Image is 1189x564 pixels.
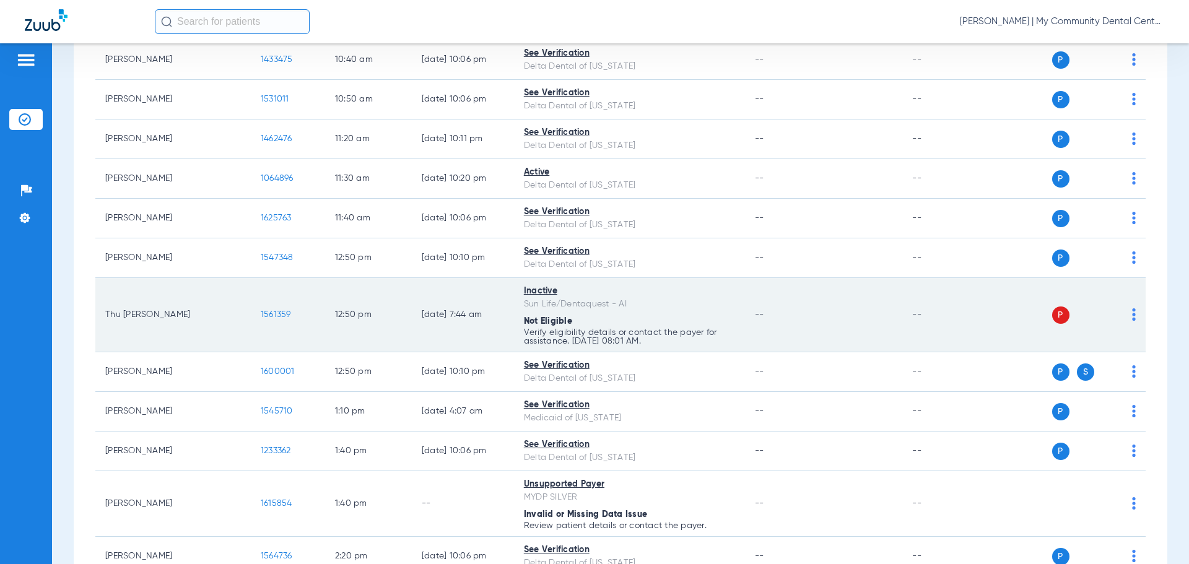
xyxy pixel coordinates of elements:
[412,352,514,392] td: [DATE] 10:10 PM
[325,392,412,432] td: 1:10 PM
[161,16,172,27] img: Search Icon
[902,40,986,80] td: --
[524,219,735,232] div: Delta Dental of [US_STATE]
[95,352,251,392] td: [PERSON_NAME]
[524,285,735,298] div: Inactive
[524,179,735,192] div: Delta Dental of [US_STATE]
[902,352,986,392] td: --
[755,552,764,560] span: --
[524,47,735,60] div: See Verification
[95,40,251,80] td: [PERSON_NAME]
[95,199,251,238] td: [PERSON_NAME]
[1052,306,1069,324] span: P
[95,80,251,119] td: [PERSON_NAME]
[1132,365,1136,378] img: group-dot-blue.svg
[755,253,764,262] span: --
[325,159,412,199] td: 11:30 AM
[261,552,292,560] span: 1564736
[412,238,514,278] td: [DATE] 10:10 PM
[412,471,514,537] td: --
[524,372,735,385] div: Delta Dental of [US_STATE]
[524,412,735,425] div: Medicaid of [US_STATE]
[261,446,291,455] span: 1233362
[902,80,986,119] td: --
[755,214,764,222] span: --
[524,298,735,311] div: Sun Life/Dentaquest - AI
[325,40,412,80] td: 10:40 AM
[902,199,986,238] td: --
[95,119,251,159] td: [PERSON_NAME]
[902,278,986,352] td: --
[1052,91,1069,108] span: P
[1132,53,1136,66] img: group-dot-blue.svg
[524,87,735,100] div: See Verification
[325,119,412,159] td: 11:20 AM
[261,95,289,103] span: 1531011
[95,278,251,352] td: Thu [PERSON_NAME]
[755,134,764,143] span: --
[1132,212,1136,224] img: group-dot-blue.svg
[524,544,735,557] div: See Verification
[524,328,735,345] p: Verify eligibility details or contact the payer for assistance. [DATE] 08:01 AM.
[755,446,764,455] span: --
[524,478,735,491] div: Unsupported Payer
[755,95,764,103] span: --
[155,9,310,34] input: Search for patients
[524,139,735,152] div: Delta Dental of [US_STATE]
[524,451,735,464] div: Delta Dental of [US_STATE]
[325,432,412,471] td: 1:40 PM
[960,15,1164,28] span: [PERSON_NAME] | My Community Dental Centers
[524,166,735,179] div: Active
[1127,505,1189,564] iframe: Chat Widget
[261,310,291,319] span: 1561359
[1132,497,1136,510] img: group-dot-blue.svg
[755,367,764,376] span: --
[261,407,293,415] span: 1545710
[902,238,986,278] td: --
[1132,132,1136,145] img: group-dot-blue.svg
[261,55,293,64] span: 1433475
[16,53,36,67] img: hamburger-icon
[1052,443,1069,460] span: P
[325,471,412,537] td: 1:40 PM
[95,432,251,471] td: [PERSON_NAME]
[524,521,735,530] p: Review patient details or contact the payer.
[1052,403,1069,420] span: P
[755,499,764,508] span: --
[755,407,764,415] span: --
[325,352,412,392] td: 12:50 PM
[524,258,735,271] div: Delta Dental of [US_STATE]
[95,471,251,537] td: [PERSON_NAME]
[325,238,412,278] td: 12:50 PM
[1052,210,1069,227] span: P
[902,119,986,159] td: --
[524,510,647,519] span: Invalid or Missing Data Issue
[1132,172,1136,184] img: group-dot-blue.svg
[412,278,514,352] td: [DATE] 7:44 AM
[325,278,412,352] td: 12:50 PM
[261,214,292,222] span: 1625763
[1052,170,1069,188] span: P
[95,238,251,278] td: [PERSON_NAME]
[902,432,986,471] td: --
[412,119,514,159] td: [DATE] 10:11 PM
[1077,363,1094,381] span: S
[524,60,735,73] div: Delta Dental of [US_STATE]
[524,491,735,504] div: MYDP SILVER
[412,80,514,119] td: [DATE] 10:06 PM
[524,438,735,451] div: See Verification
[261,134,292,143] span: 1462476
[1132,308,1136,321] img: group-dot-blue.svg
[1132,405,1136,417] img: group-dot-blue.svg
[1132,93,1136,105] img: group-dot-blue.svg
[524,206,735,219] div: See Verification
[261,499,292,508] span: 1615854
[755,174,764,183] span: --
[1132,251,1136,264] img: group-dot-blue.svg
[95,392,251,432] td: [PERSON_NAME]
[412,40,514,80] td: [DATE] 10:06 PM
[524,245,735,258] div: See Verification
[902,392,986,432] td: --
[902,471,986,537] td: --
